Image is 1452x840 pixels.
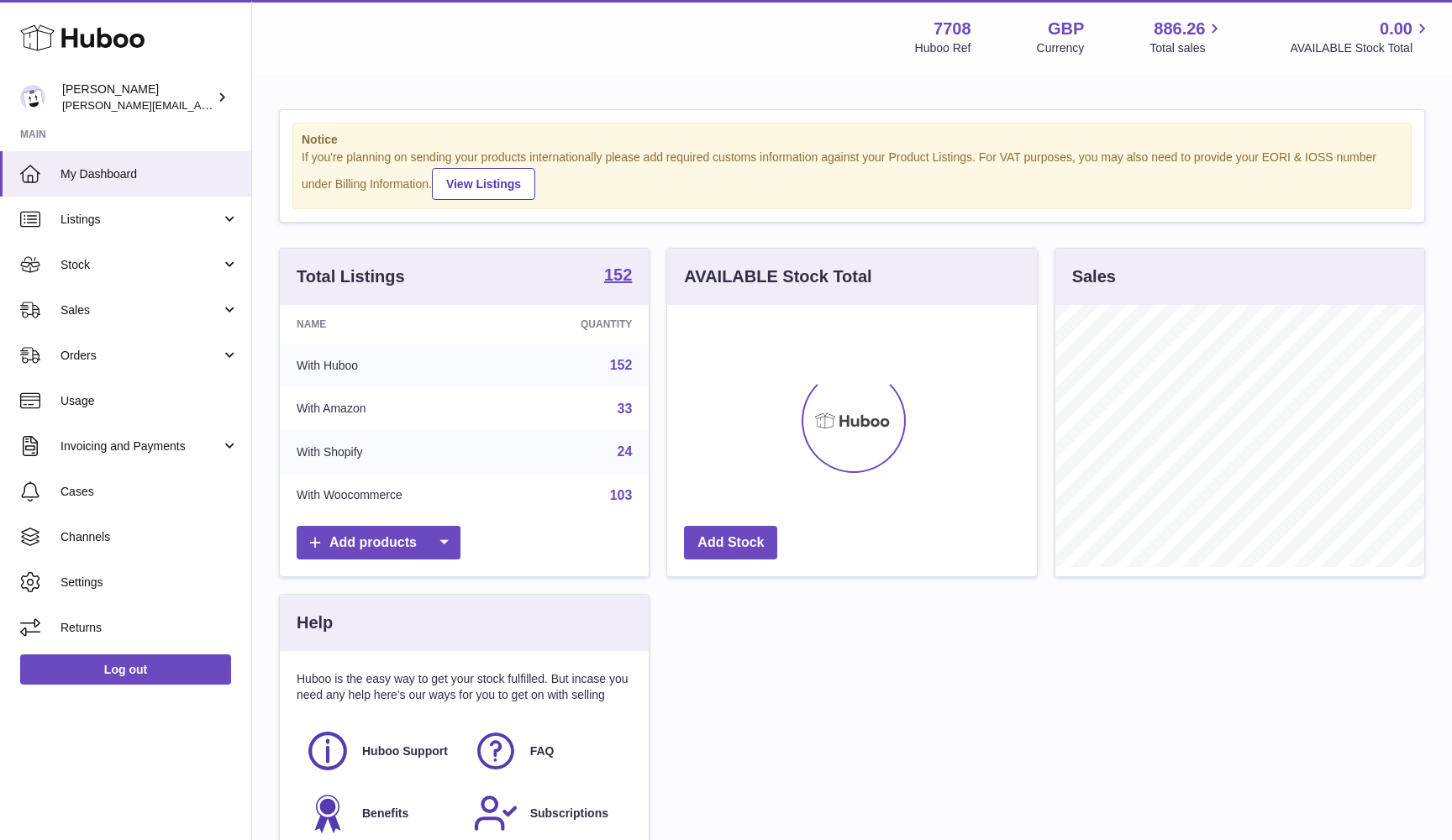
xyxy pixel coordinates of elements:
[1149,18,1224,56] a: 886.26 Total sales
[684,265,871,288] h3: AVAILABLE Stock Total
[60,302,221,318] span: Sales
[305,728,456,774] a: Huboo Support
[60,257,221,273] span: Stock
[20,654,231,685] a: Log out
[1149,40,1224,56] span: Total sales
[610,488,633,502] a: 103
[302,132,1402,148] strong: Notice
[60,393,239,409] span: Usage
[60,575,239,591] span: Settings
[62,81,213,113] div: [PERSON_NAME]
[473,728,624,774] a: FAQ
[280,430,509,474] td: With Shopify
[305,790,456,836] a: Benefits
[60,484,239,500] span: Cases
[915,40,971,56] div: Huboo Ref
[610,358,633,372] a: 152
[297,265,405,288] h3: Total Listings
[362,806,408,822] span: Benefits
[297,671,632,703] p: Huboo is the easy way to get your stock fulfilled. But incase you need any help here's our ways f...
[473,790,624,836] a: Subscriptions
[60,212,221,228] span: Listings
[530,743,555,759] span: FAQ
[1154,18,1205,40] span: 886.26
[1380,18,1413,40] span: 0.00
[280,387,509,431] td: With Amazon
[60,438,221,454] span: Invoicing and Payments
[509,305,650,344] th: Quantity
[62,98,337,112] span: [PERSON_NAME][EMAIL_ADDRESS][DOMAIN_NAME]
[60,529,239,545] span: Channels
[280,474,509,517] td: With Woocommerce
[934,18,971,40] strong: 7708
[280,305,509,344] th: Name
[604,266,632,286] a: 152
[618,444,633,459] a: 24
[684,526,777,560] a: Add Stock
[432,168,535,200] a: View Listings
[280,344,509,387] td: With Huboo
[20,85,45,110] img: victor@erbology.co
[1072,265,1116,288] h3: Sales
[604,266,632,283] strong: 152
[618,402,633,416] a: 33
[297,612,333,634] h3: Help
[60,166,239,182] span: My Dashboard
[1290,18,1432,56] a: 0.00 AVAILABLE Stock Total
[1290,40,1432,56] span: AVAILABLE Stock Total
[1037,40,1085,56] div: Currency
[1048,18,1084,40] strong: GBP
[302,150,1402,200] div: If you're planning on sending your products internationally please add required customs informati...
[362,743,448,759] span: Huboo Support
[297,526,460,560] a: Add products
[60,620,239,636] span: Returns
[60,348,221,364] span: Orders
[530,806,608,822] span: Subscriptions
